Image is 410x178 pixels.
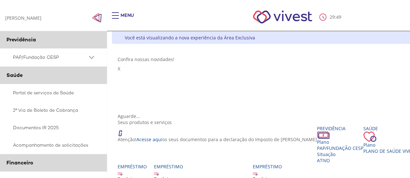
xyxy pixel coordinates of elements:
[6,159,33,166] span: Financeiro
[363,131,376,142] img: ico_coracao.png
[317,157,330,163] span: Ativo
[6,72,23,79] span: Saúde
[5,15,41,21] div: [PERSON_NAME]
[317,139,363,145] div: Plano
[319,14,343,21] div: :
[118,136,317,142] p: Atenção! os seus documentos para a declaração do Imposto de [PERSON_NAME]
[253,163,289,170] div: Empréstimo
[317,145,363,151] span: PAP/Fundação CESP
[317,151,363,157] div: Situação
[253,171,258,176] img: ico_emprestimo.svg
[121,12,134,25] div: Menu
[330,14,335,20] span: 29
[118,66,120,72] span: X
[336,14,341,20] span: 49
[246,3,319,31] img: Vivest
[154,163,253,170] div: Empréstimo
[125,35,255,41] div: Você está visualizando a nova experiência da Área Exclusiva
[317,125,363,131] div: Previdência
[136,136,162,142] a: Acesse aqui
[6,36,36,43] span: Previdência
[118,125,129,136] img: ico_atencao.png
[154,171,159,176] img: ico_emprestimo.svg
[92,13,102,23] span: Click to close side navigation.
[317,125,363,163] a: Previdência PlanoPAP/Fundação CESP SituaçãoAtivo
[118,171,123,176] img: ico_emprestimo.svg
[118,163,154,170] div: Empréstimo
[13,53,88,61] span: PAP/Fundação CESP
[317,131,330,139] img: ico_dinheiro.png
[92,13,102,23] img: Fechar menu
